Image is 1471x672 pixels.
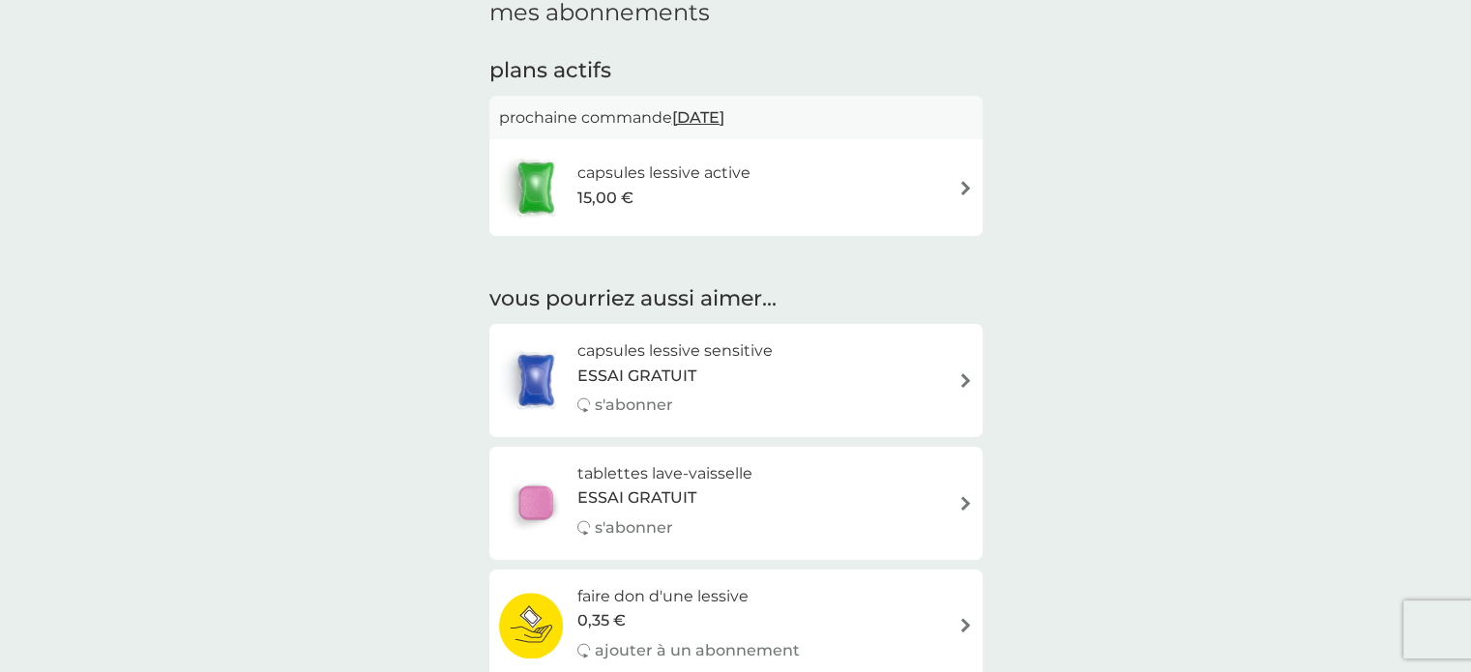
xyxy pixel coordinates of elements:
[577,608,626,633] span: 0,35 €
[577,461,752,486] h6: tablettes lave-vaisselle
[595,515,673,541] p: s'abonner
[499,154,573,221] img: capsules lessive active
[489,56,983,86] h2: plans actifs
[672,99,724,136] span: [DATE]
[958,181,973,195] img: flèche à droite
[577,364,696,389] span: ESSAI GRATUIT
[499,105,973,131] p: prochaine commande
[577,161,750,186] h6: capsules lessive active
[499,346,573,414] img: capsules lessive sensitive
[577,338,773,364] h6: capsules lessive sensitive
[595,638,800,663] p: ajouter à un abonnement
[595,393,673,418] p: s'abonner
[577,485,696,511] span: ESSAI GRATUIT
[958,618,973,632] img: flèche à droite
[958,373,973,388] img: flèche à droite
[577,584,800,609] h6: faire don d'une lessive
[489,284,983,314] h2: vous pourriez aussi aimer...
[958,496,973,511] img: flèche à droite
[499,592,564,659] img: faire don d'une lessive
[577,186,633,211] span: 15,00 €
[499,469,573,537] img: tablettes lave-vaisselle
